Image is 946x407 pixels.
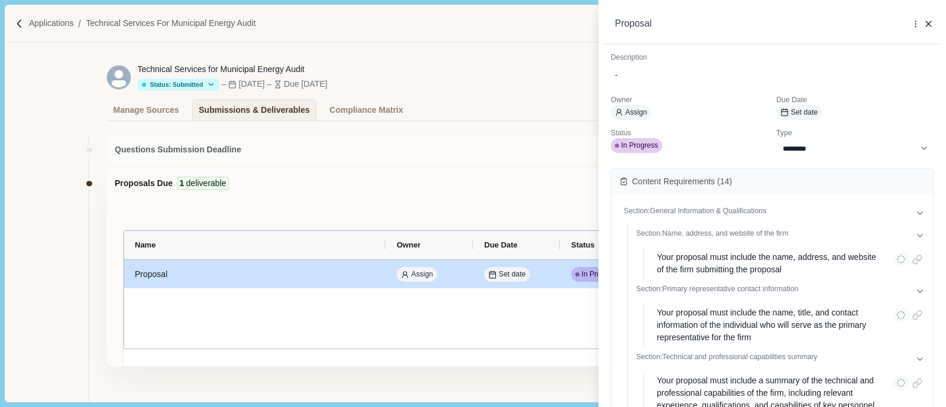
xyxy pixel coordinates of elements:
[624,206,909,220] p: Section: General Information & Qualifications
[611,128,768,139] p: Status
[611,95,768,106] p: Owner
[626,108,647,118] span: Assign
[657,307,885,344] p: Your proposal must include the name, title, and contact information of the individual who will se...
[621,141,659,151] span: In Progress
[791,108,818,118] span: Set date
[632,175,732,188] span: Content Requirements ( 14 )
[615,17,899,31] div: Proposal
[776,95,934,106] p: Due Date
[657,251,885,276] p: Your proposal must include the name, address, and website of the firm submitting the proposal
[776,105,822,120] button: Set date
[636,284,909,298] p: Section: Primary representative contact information
[636,352,909,366] p: Section: Technical and professional capabilities summary
[611,53,934,63] p: Description
[611,105,651,120] button: Assign
[636,229,909,243] p: Section: Name, address, and website of the firm
[615,69,929,82] div: -
[776,128,934,139] p: Type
